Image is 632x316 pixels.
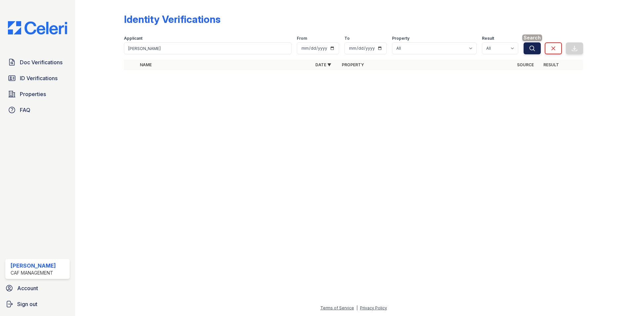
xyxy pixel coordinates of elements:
label: From [297,36,307,41]
a: FAQ [5,103,70,117]
span: Properties [20,90,46,98]
div: Identity Verifications [124,13,220,25]
div: [PERSON_NAME] [11,262,56,270]
label: To [344,36,350,41]
a: Privacy Policy [360,305,387,310]
div: CAF Management [11,270,56,276]
img: CE_Logo_Blue-a8612792a0a2168367f1c8372b55b34899dd931a85d93a1a3d3e32e68fde9ad4.png [3,21,72,34]
a: Date ▼ [315,62,331,67]
span: Account [17,284,38,292]
a: Account [3,282,72,295]
button: Search [524,42,541,54]
a: Sign out [3,297,72,311]
span: Search [522,34,542,41]
input: Search by name or phone number [124,42,292,54]
a: Source [517,62,534,67]
span: ID Verifications [20,74,58,82]
a: Property [342,62,364,67]
span: Sign out [17,300,37,308]
label: Property [392,36,410,41]
label: Result [482,36,494,41]
a: Result [543,62,559,67]
a: ID Verifications [5,72,70,85]
span: Doc Verifications [20,58,62,66]
div: | [356,305,358,310]
a: Properties [5,87,70,101]
a: Name [140,62,152,67]
span: FAQ [20,106,30,114]
label: Applicant [124,36,142,41]
a: Terms of Service [320,305,354,310]
a: Doc Verifications [5,56,70,69]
